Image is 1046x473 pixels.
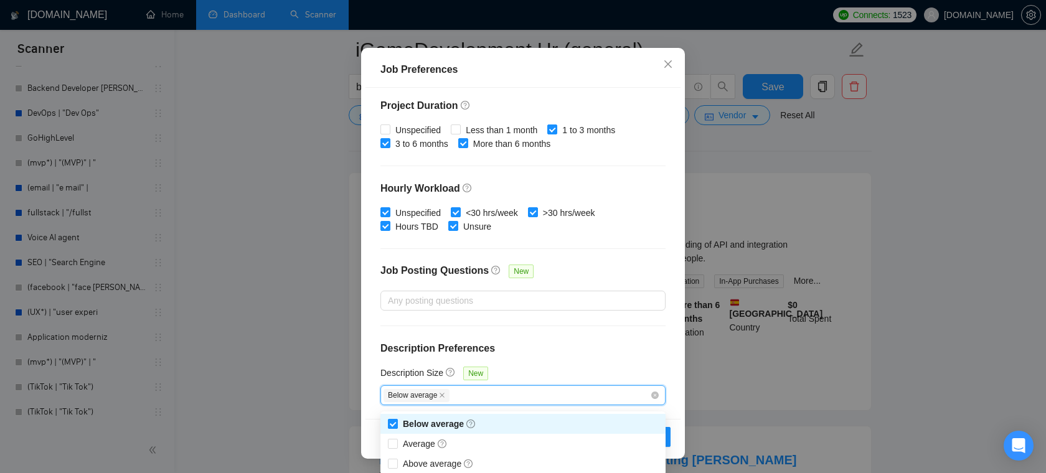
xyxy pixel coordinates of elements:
[438,439,448,449] span: question-circle
[446,367,456,377] span: question-circle
[380,263,489,278] h4: Job Posting Questions
[1004,431,1034,461] div: Open Intercom Messenger
[538,206,600,220] span: >30 hrs/week
[651,391,659,399] span: close-circle
[439,392,445,398] span: close
[458,220,496,233] span: Unsure
[491,265,501,275] span: question-circle
[651,48,685,82] button: Close
[403,459,474,469] span: Above average
[384,389,450,402] span: Below average
[380,181,666,196] h4: Hourly Workload
[390,206,446,220] span: Unspecified
[461,123,542,137] span: Less than 1 month
[461,206,523,220] span: <30 hrs/week
[403,419,476,429] span: Below average
[390,220,443,233] span: Hours TBD
[557,123,620,137] span: 1 to 3 months
[463,183,473,193] span: question-circle
[468,137,556,151] span: More than 6 months
[403,439,448,449] span: Average
[509,265,534,278] span: New
[380,366,443,380] h5: Description Size
[380,98,666,113] h4: Project Duration
[466,419,476,429] span: question-circle
[663,59,673,69] span: close
[390,137,453,151] span: 3 to 6 months
[380,341,666,356] h4: Description Preferences
[461,100,471,110] span: question-circle
[464,459,474,469] span: question-circle
[380,62,666,77] div: Job Preferences
[390,123,446,137] span: Unspecified
[463,367,488,380] span: New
